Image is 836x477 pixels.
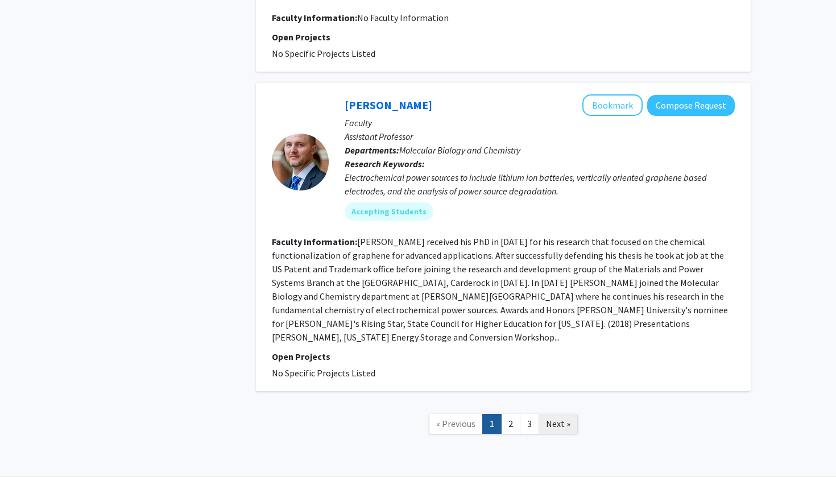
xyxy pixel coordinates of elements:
fg-read-more: [PERSON_NAME] received his PhD in [DATE] for his research that focused on the chemical functional... [272,236,728,343]
a: Previous Page [429,414,483,434]
p: Open Projects [272,350,735,363]
b: Research Keywords: [345,158,425,169]
a: [PERSON_NAME] [345,98,432,112]
a: 2 [501,414,520,434]
p: Faculty [345,116,735,130]
p: Open Projects [272,30,735,44]
b: Faculty Information: [272,12,357,23]
b: Faculty Information: [272,236,357,247]
button: Compose Request to Ronald Quinlan [647,95,735,116]
iframe: Chat [9,426,48,468]
span: No Faculty Information [357,12,449,23]
a: 1 [482,414,502,434]
span: « Previous [436,418,475,429]
span: No Specific Projects Listed [272,48,375,59]
span: No Specific Projects Listed [272,367,375,379]
a: 3 [520,414,539,434]
b: Departments: [345,144,399,156]
button: Add Ronald Quinlan to Bookmarks [582,94,643,116]
nav: Page navigation [256,403,751,449]
a: Next [539,414,578,434]
span: Molecular Biology and Chemistry [399,144,520,156]
span: Next » [546,418,570,429]
div: Electrochemical power sources to include lithium ion batteries, vertically oriented graphene base... [345,171,735,198]
p: Assistant Professor [345,130,735,143]
mat-chip: Accepting Students [345,202,433,221]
